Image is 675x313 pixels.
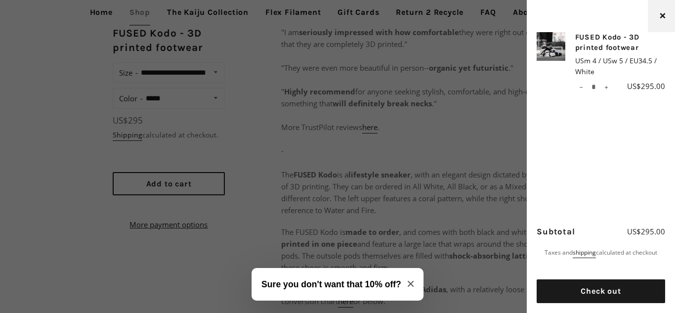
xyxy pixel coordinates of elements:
[575,80,612,94] input: quantity
[600,80,612,94] button: Increase item quantity by one
[575,55,666,78] span: USm 4 / USw 5 / EU34.5 / White
[537,32,565,61] img: FUSED Kodo - 3D printed footwear
[610,80,665,92] div: US$295.00
[573,248,596,258] a: shipping
[575,32,666,53] a: FUSED Kodo - 3D printed footwear
[537,248,665,257] p: Taxes and calculated at checkout
[537,279,665,303] button: Check out
[537,226,575,236] span: Subtotal
[627,226,665,236] span: US$295.00
[575,80,587,94] button: Reduce item quantity by one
